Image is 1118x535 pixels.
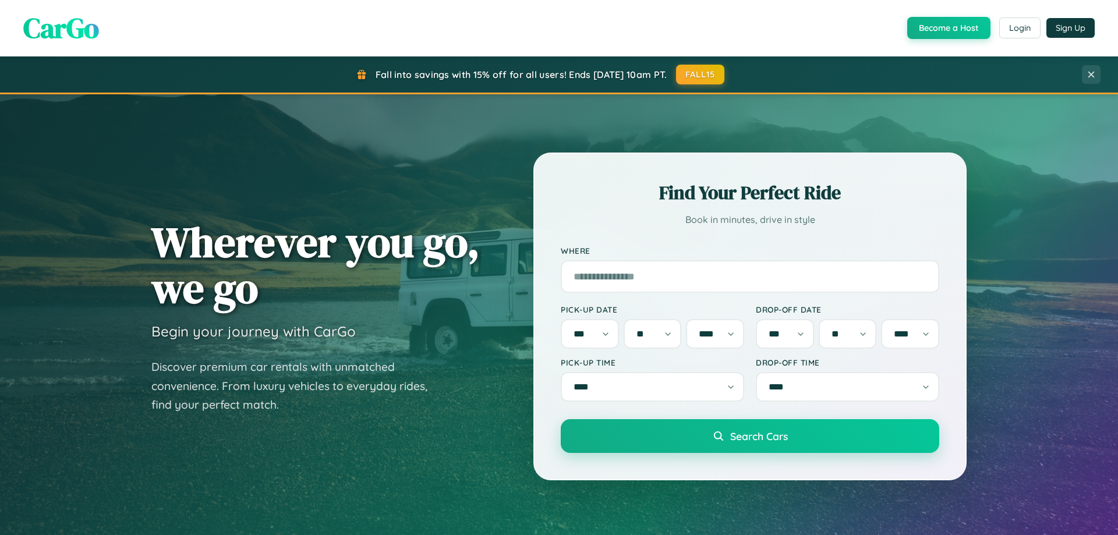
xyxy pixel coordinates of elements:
button: Sign Up [1046,18,1095,38]
h1: Wherever you go, we go [151,219,480,311]
label: Drop-off Date [756,304,939,314]
span: Search Cars [730,430,788,442]
button: FALL15 [676,65,725,84]
button: Search Cars [561,419,939,453]
h2: Find Your Perfect Ride [561,180,939,206]
label: Pick-up Date [561,304,744,314]
span: Fall into savings with 15% off for all users! Ends [DATE] 10am PT. [376,69,667,80]
p: Discover premium car rentals with unmatched convenience. From luxury vehicles to everyday rides, ... [151,357,443,414]
button: Become a Host [907,17,990,39]
label: Where [561,246,939,256]
p: Book in minutes, drive in style [561,211,939,228]
label: Drop-off Time [756,357,939,367]
button: Login [999,17,1041,38]
label: Pick-up Time [561,357,744,367]
h3: Begin your journey with CarGo [151,323,356,340]
span: CarGo [23,9,99,47]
